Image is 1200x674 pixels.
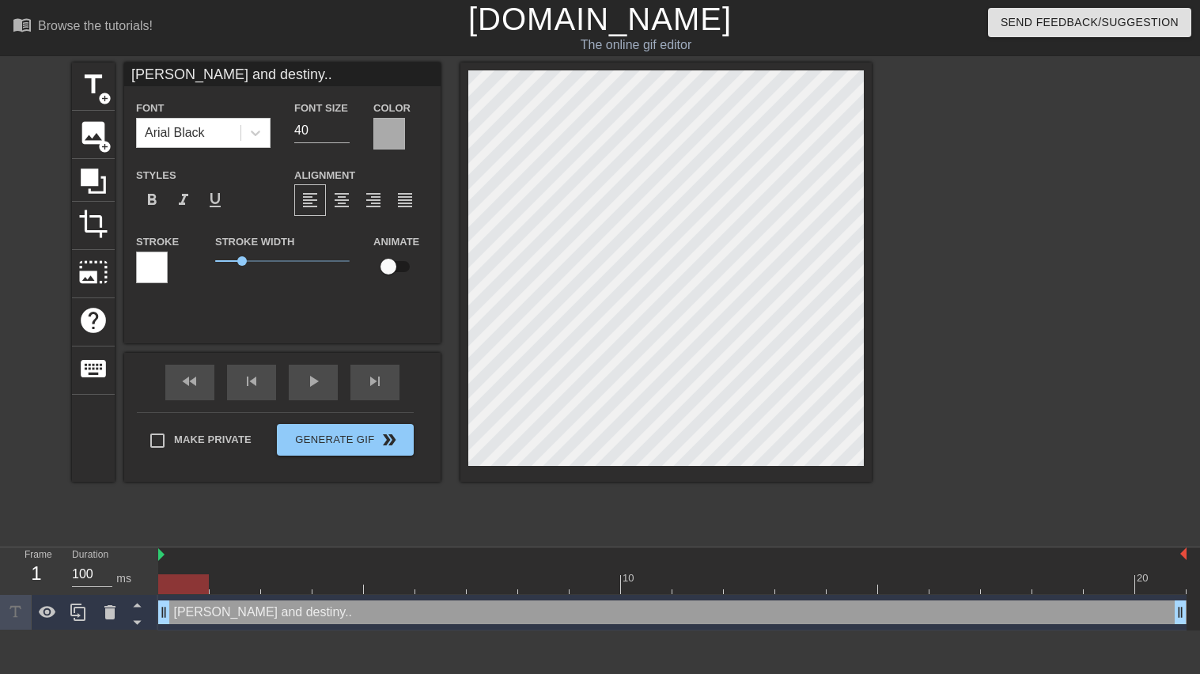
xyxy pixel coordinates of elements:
span: add_circle [98,92,112,105]
span: skip_previous [242,372,261,391]
span: title [78,70,108,100]
span: menu_book [13,15,32,34]
div: The online gif editor [408,36,865,55]
span: format_italic [174,191,193,210]
span: format_underline [206,191,225,210]
span: format_align_left [301,191,320,210]
span: double_arrow [380,430,399,449]
label: Alignment [294,168,355,184]
span: image [78,118,108,148]
span: format_align_justify [396,191,415,210]
span: play_arrow [304,372,323,391]
label: Duration [72,551,108,560]
span: drag_handle [1172,604,1188,620]
span: photo_size_select_large [78,257,108,287]
div: 20 [1137,570,1151,586]
span: crop [78,209,108,239]
label: Font [136,100,164,116]
label: Color [373,100,411,116]
div: Arial Black [145,123,205,142]
div: 1 [25,559,48,588]
span: help [78,305,108,335]
div: Browse the tutorials! [38,19,153,32]
button: Send Feedback/Suggestion [988,8,1191,37]
div: 10 [623,570,637,586]
span: format_align_right [364,191,383,210]
label: Styles [136,168,176,184]
span: fast_rewind [180,372,199,391]
span: drag_handle [156,604,172,620]
label: Stroke [136,234,179,250]
span: format_align_center [332,191,351,210]
button: Generate Gif [277,424,414,456]
label: Animate [373,234,419,250]
span: keyboard [78,354,108,384]
a: Browse the tutorials! [13,15,153,40]
span: Generate Gif [283,430,407,449]
label: Stroke Width [215,234,294,250]
img: bound-end.png [1180,547,1187,560]
div: Frame [13,547,60,593]
span: Make Private [174,432,252,448]
div: ms [116,570,131,587]
a: [DOMAIN_NAME] [468,2,732,36]
label: Font Size [294,100,348,116]
span: skip_next [365,372,384,391]
span: format_bold [142,191,161,210]
span: Send Feedback/Suggestion [1001,13,1179,32]
span: add_circle [98,140,112,153]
